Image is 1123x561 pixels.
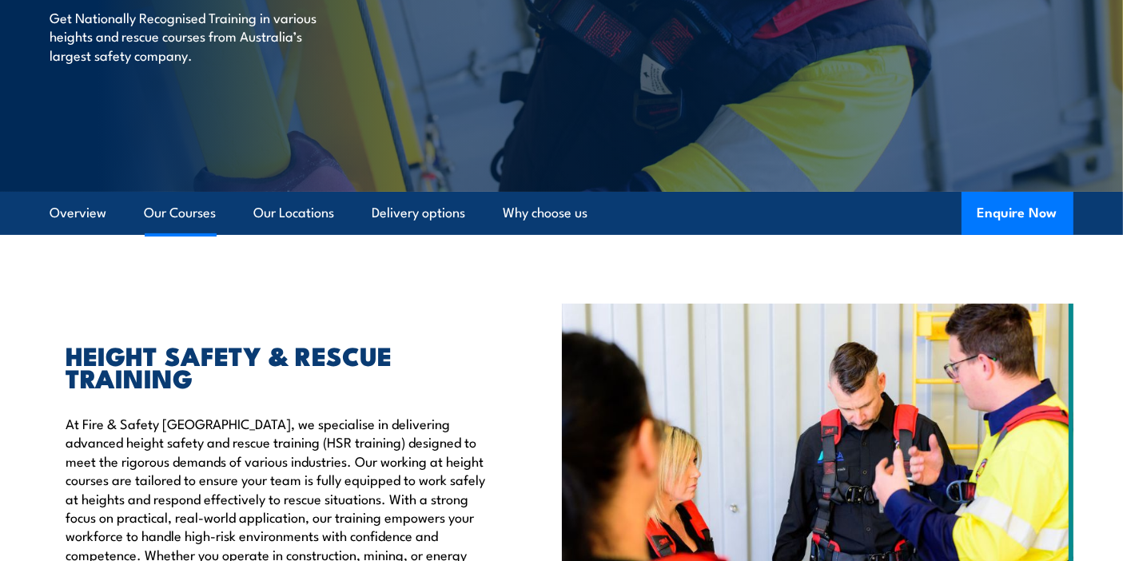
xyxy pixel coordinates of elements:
[66,344,488,388] h2: HEIGHT SAFETY & RESCUE TRAINING
[50,8,342,64] p: Get Nationally Recognised Training in various heights and rescue courses from Australia’s largest...
[50,192,107,234] a: Overview
[504,192,588,234] a: Why choose us
[962,192,1073,235] button: Enquire Now
[254,192,335,234] a: Our Locations
[145,192,217,234] a: Our Courses
[372,192,466,234] a: Delivery options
